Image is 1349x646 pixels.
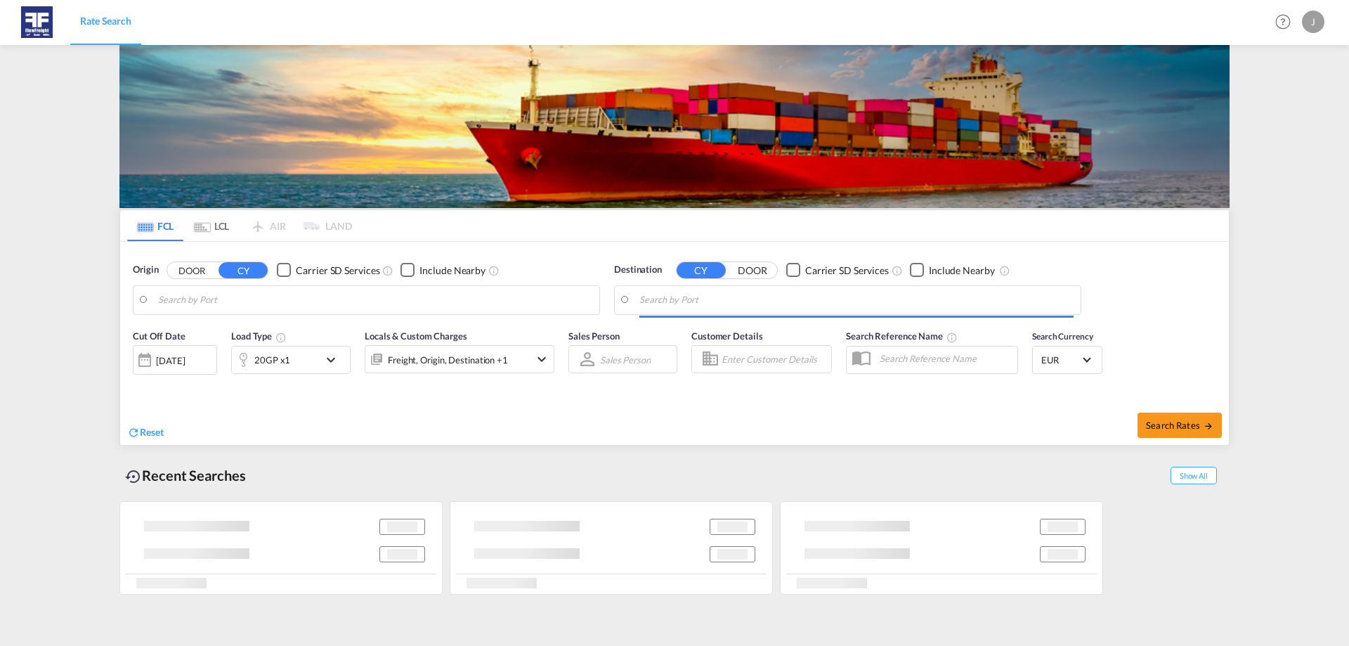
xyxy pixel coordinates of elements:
div: Freight Origin Destination Factory Stuffing [388,350,508,370]
span: Sales Person [568,330,620,342]
img: LCL+%26+FCL+BACKGROUND.png [119,45,1230,208]
span: Locals & Custom Charges [365,330,467,342]
button: CY [677,262,726,278]
img: c5c165f09e5811eeb82c377d2fa6103f.JPG [21,6,53,38]
md-icon: Unchecked: Search for CY (Container Yard) services for all selected carriers.Checked : Search for... [382,265,393,276]
div: Freight Origin Destination Factory Stuffingicon-chevron-down [365,345,554,373]
md-icon: Unchecked: Ignores neighbouring ports when fetching rates.Checked : Includes neighbouring ports w... [999,265,1010,276]
div: J [1302,11,1324,33]
md-icon: Unchecked: Search for CY (Container Yard) services for all selected carriers.Checked : Search for... [892,265,903,276]
md-icon: Your search will be saved by the below given name [946,332,958,343]
span: EUR [1041,354,1081,366]
div: Include Nearby [929,264,995,278]
md-icon: icon-information-outline [275,332,287,343]
span: Origin [133,263,158,277]
button: DOOR [728,262,777,278]
span: Customer Details [691,330,762,342]
div: Include Nearby [419,264,485,278]
div: Recent Searches [119,460,252,491]
div: 20GP x1icon-chevron-down [231,346,351,374]
input: Search by Port [158,290,592,311]
md-checkbox: Checkbox No Ink [910,263,995,278]
span: Load Type [231,330,287,342]
md-icon: icon-chevron-down [533,351,550,368]
div: icon-refreshReset [127,425,164,441]
div: 20GP x1 [254,350,290,370]
md-checkbox: Checkbox No Ink [277,263,379,278]
md-icon: icon-refresh [127,426,140,439]
div: Help [1271,10,1302,35]
md-tab-item: LCL [183,210,240,241]
div: Carrier SD Services [296,264,379,278]
span: Reset [140,426,164,438]
div: Carrier SD Services [805,264,889,278]
span: Show All [1171,467,1217,484]
md-select: Select Currency: € EUREuro [1040,349,1095,370]
div: [DATE] [133,345,217,375]
md-icon: icon-arrow-right [1204,421,1213,431]
span: Search Rates [1146,420,1213,431]
input: Search Reference Name [873,348,1017,369]
span: Destination [614,263,662,277]
md-datepicker: Select [133,373,143,392]
span: Cut Off Date [133,330,185,342]
md-checkbox: Checkbox No Ink [786,263,889,278]
input: Enter Customer Details [722,349,827,370]
span: Search Currency [1032,331,1093,342]
span: Search Reference Name [846,330,958,342]
span: Help [1271,10,1295,34]
md-checkbox: Checkbox No Ink [400,263,485,278]
div: [DATE] [156,354,185,367]
button: Search Ratesicon-arrow-right [1138,413,1222,438]
span: Rate Search [80,15,131,27]
button: DOOR [167,262,216,278]
md-icon: icon-backup-restore [125,468,142,485]
md-icon: Unchecked: Ignores neighbouring ports when fetching rates.Checked : Includes neighbouring ports w... [488,265,500,276]
md-pagination-wrapper: Use the left and right arrow keys to navigate between tabs [127,210,352,241]
md-icon: icon-chevron-down [322,351,346,368]
md-tab-item: FCL [127,210,183,241]
input: Search by Port [639,290,1074,311]
md-select: Sales Person [599,349,652,370]
button: CY [219,262,268,278]
div: Origin DOOR CY Checkbox No InkUnchecked: Search for CY (Container Yard) services for all selected... [120,242,1229,445]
